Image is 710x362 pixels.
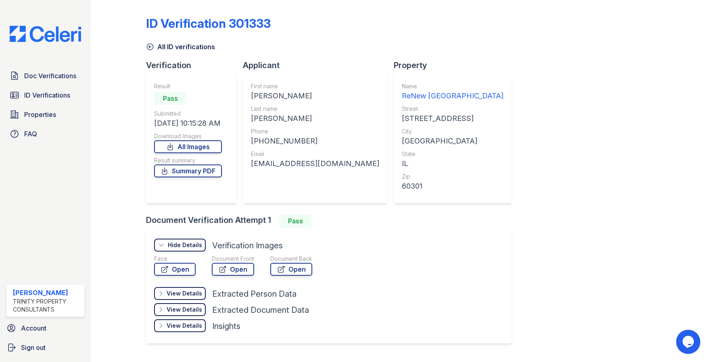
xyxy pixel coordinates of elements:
[251,82,379,90] div: First name
[251,158,379,169] div: [EMAIL_ADDRESS][DOMAIN_NAME]
[21,343,46,352] span: Sign out
[154,156,222,164] div: Result summary
[154,263,196,276] a: Open
[243,60,394,71] div: Applicant
[146,214,518,227] div: Document Verification Attempt 1
[402,158,503,169] div: IL
[146,42,215,52] a: All ID verifications
[402,113,503,124] div: [STREET_ADDRESS]
[212,320,240,332] div: Insights
[212,255,254,263] div: Document Front
[402,82,503,90] div: Name
[146,60,243,71] div: Verification
[251,127,379,135] div: Phone
[270,263,312,276] a: Open
[212,263,254,276] a: Open
[13,288,81,298] div: [PERSON_NAME]
[167,322,202,330] div: View Details
[279,214,311,227] div: Pass
[6,87,84,103] a: ID Verifications
[676,330,702,354] iframe: chat widget
[6,106,84,123] a: Properties
[154,110,222,118] div: Submitted
[212,304,309,316] div: Extracted Document Data
[402,173,503,181] div: Zip
[154,92,186,105] div: Pass
[402,90,503,102] div: ReNew [GEOGRAPHIC_DATA]
[154,82,222,90] div: Result
[154,132,222,140] div: Download Images
[154,255,196,263] div: Face
[251,105,379,113] div: Last name
[394,60,518,71] div: Property
[402,181,503,192] div: 60301
[24,71,76,81] span: Doc Verifications
[21,323,46,333] span: Account
[167,306,202,314] div: View Details
[6,68,84,84] a: Doc Verifications
[212,288,297,300] div: Extracted Person Data
[24,110,56,119] span: Properties
[154,118,222,129] div: [DATE] 10:15:28 AM
[154,164,222,177] a: Summary PDF
[167,289,202,298] div: View Details
[3,26,88,42] img: CE_Logo_Blue-a8612792a0a2168367f1c8372b55b34899dd931a85d93a1a3d3e32e68fde9ad4.png
[3,339,88,356] a: Sign out
[251,90,379,102] div: [PERSON_NAME]
[251,135,379,147] div: [PHONE_NUMBER]
[270,255,312,263] div: Document Back
[24,90,70,100] span: ID Verifications
[3,320,88,336] a: Account
[24,129,37,139] span: FAQ
[6,126,84,142] a: FAQ
[402,127,503,135] div: City
[212,240,283,251] div: Verification Images
[402,135,503,147] div: [GEOGRAPHIC_DATA]
[402,150,503,158] div: State
[13,298,81,314] div: Trinity Property Consultants
[154,140,222,153] a: All Images
[146,16,271,31] div: ID Verification 301333
[402,105,503,113] div: Street
[402,82,503,102] a: Name ReNew [GEOGRAPHIC_DATA]
[168,241,202,249] div: Hide Details
[251,113,379,124] div: [PERSON_NAME]
[251,150,379,158] div: Email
